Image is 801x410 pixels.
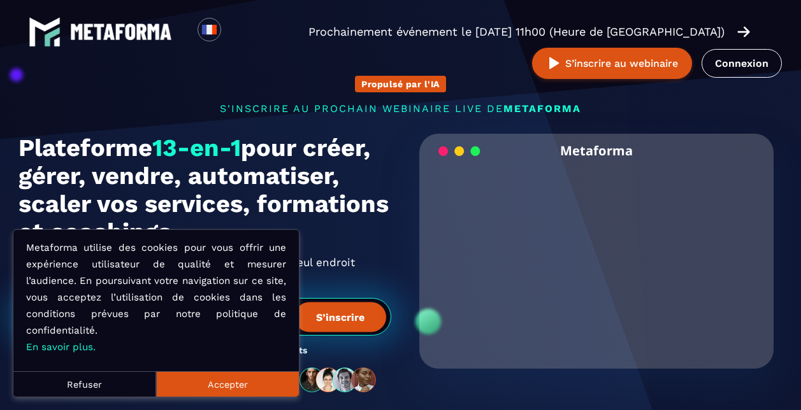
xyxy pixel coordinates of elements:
button: S’inscrire au webinaire [532,48,692,79]
a: Connexion [702,49,782,78]
img: logo [70,24,172,40]
img: fr [201,22,217,38]
button: Accepter [156,371,299,397]
span: 13-en-1 [152,134,241,162]
span: METAFORMA [503,102,581,115]
button: Refuser [13,371,156,397]
a: En savoir plus. [26,341,96,353]
div: Search for option [221,18,252,46]
h2: Metaforma [560,134,633,167]
video: Your browser does not support the video tag. [429,167,765,335]
input: Search for option [232,24,242,39]
p: Metaforma utilise des cookies pour vous offrir une expérience utilisateur de qualité et mesurer l... [26,239,286,355]
img: loading [438,145,480,157]
img: logo [29,16,61,48]
img: community-people [296,367,381,393]
img: play [546,55,562,71]
img: arrow-right [737,25,750,39]
p: Prochainement événement le [DATE] 11h00 (Heure de [GEOGRAPHIC_DATA]) [308,23,725,41]
button: S’inscrire [294,302,386,332]
p: s'inscrire au prochain webinaire live de [18,102,783,115]
h1: Plateforme pour créer, gérer, vendre, automatiser, scaler vos services, formations et coachings. [18,134,391,246]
